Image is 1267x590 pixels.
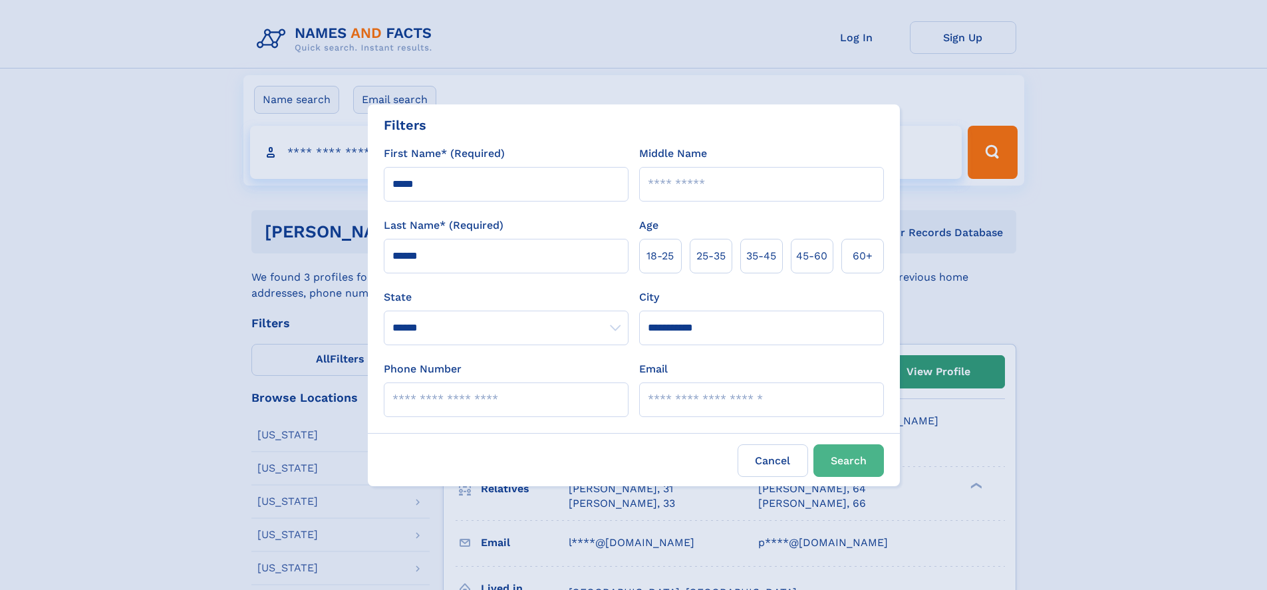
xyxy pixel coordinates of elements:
[746,248,776,264] span: 35‑45
[384,289,629,305] label: State
[796,248,827,264] span: 45‑60
[384,115,426,135] div: Filters
[384,361,462,377] label: Phone Number
[384,146,505,162] label: First Name* (Required)
[639,289,659,305] label: City
[639,146,707,162] label: Middle Name
[646,248,674,264] span: 18‑25
[384,218,503,233] label: Last Name* (Required)
[639,361,668,377] label: Email
[853,248,873,264] span: 60+
[738,444,808,477] label: Cancel
[696,248,726,264] span: 25‑35
[813,444,884,477] button: Search
[639,218,658,233] label: Age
